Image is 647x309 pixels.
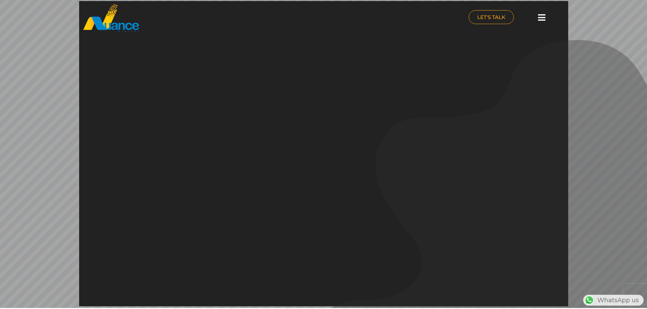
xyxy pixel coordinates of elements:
span: LET'S TALK [477,15,505,20]
a: LET'S TALK [469,10,514,24]
img: WhatsApp [584,295,595,306]
a: nuance-qatar_logo [83,3,320,33]
img: nuance-qatar_logo [83,3,140,33]
a: WhatsAppWhatsApp us [583,296,644,304]
div: WhatsApp us [583,295,644,306]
